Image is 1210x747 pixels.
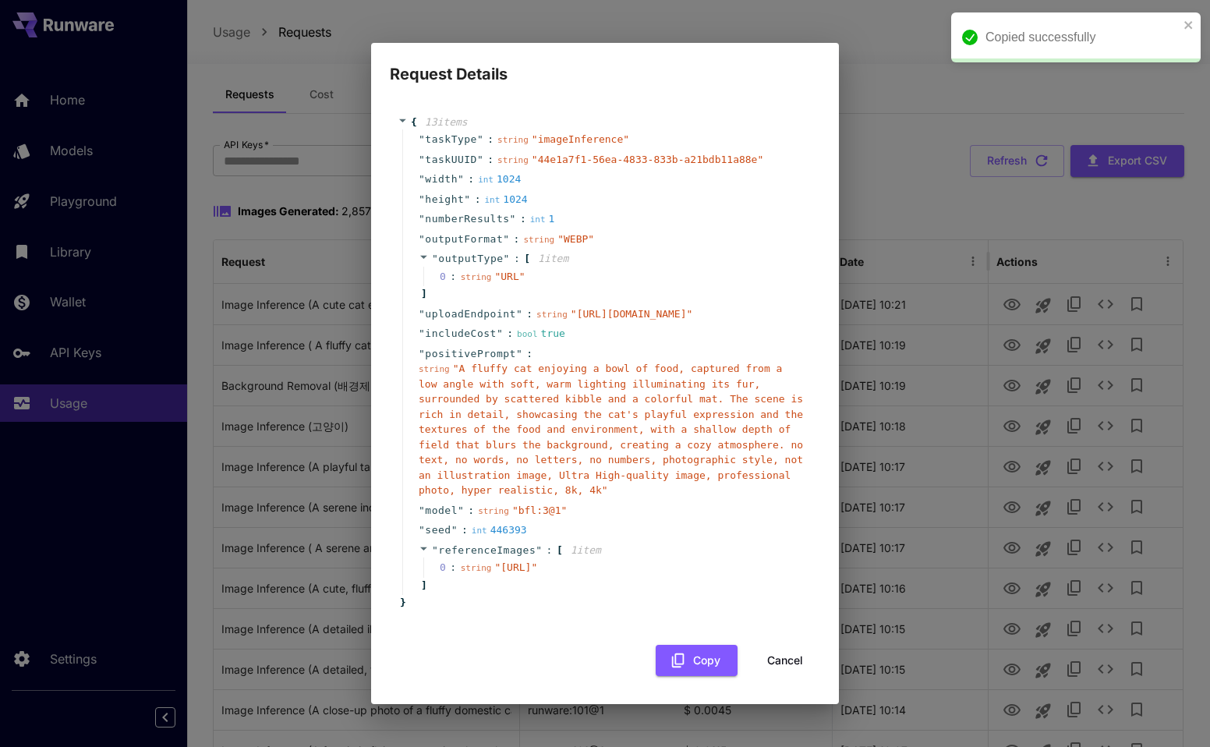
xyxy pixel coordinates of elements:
[477,154,483,165] span: "
[432,544,438,556] span: "
[438,544,536,556] span: referenceImages
[532,133,629,145] span: " imageInference "
[419,308,425,320] span: "
[524,251,530,267] span: [
[425,326,497,342] span: includeCost
[425,172,458,187] span: width
[504,253,510,264] span: "
[419,504,425,516] span: "
[497,155,529,165] span: string
[494,561,537,573] span: " [URL] "
[507,326,513,342] span: :
[419,213,425,225] span: "
[487,152,494,168] span: :
[425,192,464,207] span: height
[371,43,839,87] h2: Request Details
[472,522,527,538] div: 446393
[484,195,500,205] span: int
[425,132,477,147] span: taskType
[432,253,438,264] span: "
[526,346,532,362] span: :
[438,253,503,264] span: outputType
[497,135,529,145] span: string
[419,286,427,302] span: ]
[468,172,474,187] span: :
[557,233,594,245] span: " WEBP "
[487,132,494,147] span: :
[425,346,516,362] span: positivePrompt
[468,503,474,519] span: :
[477,133,483,145] span: "
[514,232,520,247] span: :
[484,192,527,207] div: 1024
[517,329,538,339] span: bool
[475,192,481,207] span: :
[523,235,554,245] span: string
[419,154,425,165] span: "
[478,175,494,185] span: int
[419,327,425,339] span: "
[462,522,468,538] span: :
[530,214,546,225] span: int
[532,154,763,165] span: " 44e1a7f1-56ea-4833-833b-a21bdb11a88e "
[450,560,456,575] div: :
[520,211,526,227] span: :
[478,172,521,187] div: 1024
[440,560,461,575] span: 0
[440,269,461,285] span: 0
[547,543,553,558] span: :
[425,116,468,128] span: 13 item s
[530,211,555,227] div: 1
[425,232,503,247] span: outputFormat
[419,524,425,536] span: "
[425,522,451,538] span: seed
[419,364,450,374] span: string
[516,348,522,359] span: "
[656,645,738,677] button: Copy
[461,563,492,573] span: string
[557,543,563,558] span: [
[510,213,516,225] span: "
[497,327,503,339] span: "
[419,578,427,593] span: ]
[419,133,425,145] span: "
[425,152,477,168] span: taskUUID
[494,271,525,282] span: " URL "
[398,595,406,611] span: }
[458,504,464,516] span: "
[451,524,458,536] span: "
[571,544,601,556] span: 1 item
[1183,19,1194,31] button: close
[411,115,417,130] span: {
[536,310,568,320] span: string
[464,193,470,205] span: "
[419,193,425,205] span: "
[425,503,458,519] span: model
[458,173,464,185] span: "
[526,306,532,322] span: :
[419,173,425,185] span: "
[985,28,1179,47] div: Copied successfully
[512,504,567,516] span: " bfl:3@1 "
[750,645,820,677] button: Cancel
[503,233,509,245] span: "
[419,348,425,359] span: "
[538,253,568,264] span: 1 item
[425,306,516,322] span: uploadEndpoint
[514,251,520,267] span: :
[516,308,522,320] span: "
[478,506,509,516] span: string
[517,326,565,342] div: true
[536,544,542,556] span: "
[419,233,425,245] span: "
[425,211,509,227] span: numberResults
[450,269,456,285] div: :
[571,308,693,320] span: " [URL][DOMAIN_NAME] "
[461,272,492,282] span: string
[472,526,487,536] span: int
[419,363,803,496] span: " A fluffy cat enjoying a bowl of food, captured from a low angle with soft, warm lighting illumi...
